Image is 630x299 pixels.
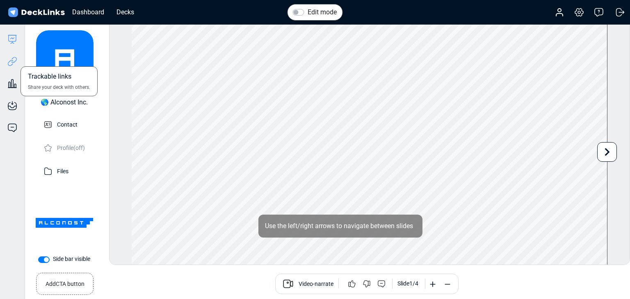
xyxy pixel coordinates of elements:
span: Video-narrate [299,280,333,290]
img: DeckLinks [7,7,66,18]
div: 🌎 Alconost Inc. [41,97,88,107]
label: Edit mode [308,7,337,17]
p: Profile (off) [57,142,85,152]
div: Use the left/right arrows to navigate between slides [258,215,422,238]
p: Files [57,165,68,176]
small: Add CTA button [46,276,84,288]
p: Contact [57,119,78,129]
div: Dashboard [68,7,108,17]
span: Share your deck with others. [28,84,90,91]
div: Slide 1 / 4 [397,279,418,288]
label: Side bar visible [53,255,90,263]
div: Decks [112,7,138,17]
img: Company Banner [36,194,93,251]
span: Trackable links [28,72,71,84]
img: avatar [36,30,94,88]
